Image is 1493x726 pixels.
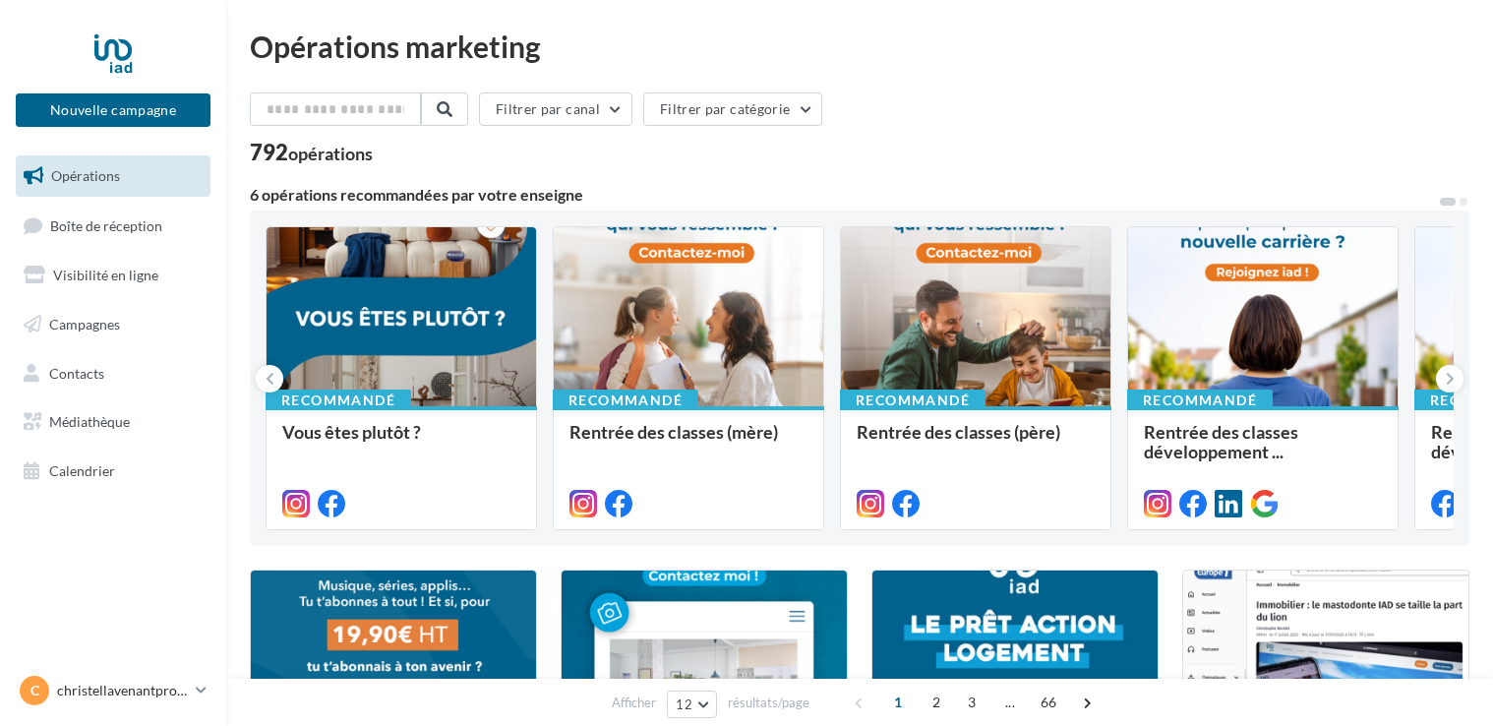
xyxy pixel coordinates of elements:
div: 6 opérations recommandées par votre enseigne [250,187,1438,203]
span: Vous êtes plutôt ? [282,421,421,443]
span: 3 [956,687,987,718]
div: opérations [288,145,373,162]
span: Rentrée des classes (père) [857,421,1060,443]
span: Rentrée des classes développement ... [1144,421,1298,462]
a: Calendrier [12,451,214,492]
span: 12 [676,696,692,712]
a: Contacts [12,353,214,394]
span: Médiathèque [49,413,130,430]
p: christellavenantproimmo [57,681,188,700]
div: Recommandé [840,390,985,411]
span: ... [994,687,1026,718]
a: Opérations [12,155,214,197]
div: Recommandé [1127,390,1273,411]
span: Rentrée des classes (mère) [569,421,778,443]
button: Filtrer par catégorie [643,92,822,126]
span: 1 [882,687,914,718]
button: Filtrer par canal [479,92,632,126]
span: Contacts [49,364,104,381]
a: c christellavenantproimmo [16,672,210,709]
span: 66 [1033,687,1065,718]
span: Calendrier [49,462,115,479]
span: résultats/page [728,694,809,712]
span: Opérations [51,167,120,184]
a: Campagnes [12,304,214,345]
div: 792 [250,142,373,163]
span: c [30,681,39,700]
a: Médiathèque [12,401,214,443]
div: Opérations marketing [250,31,1469,61]
button: Nouvelle campagne [16,93,210,127]
a: Visibilité en ligne [12,255,214,296]
div: Recommandé [553,390,698,411]
span: Campagnes [49,316,120,333]
span: 2 [921,687,952,718]
span: Boîte de réception [50,216,162,233]
span: Afficher [612,694,656,712]
span: Visibilité en ligne [53,267,158,283]
a: Boîte de réception [12,205,214,247]
div: Recommandé [266,390,411,411]
button: 12 [667,691,717,718]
